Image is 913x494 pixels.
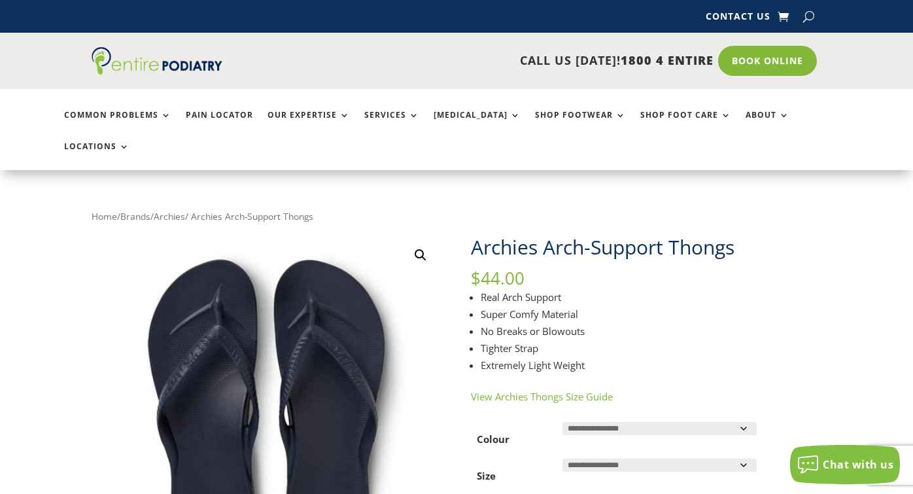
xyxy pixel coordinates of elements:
[64,111,171,139] a: Common Problems
[718,46,817,76] a: Book Online
[434,111,521,139] a: [MEDICAL_DATA]
[640,111,731,139] a: Shop Foot Care
[471,234,821,270] h1: Archies Arch-Support Thongs
[481,340,821,357] li: Tighter Strap
[92,208,822,225] nav: Breadcrumb
[477,469,496,482] label: Size
[481,289,821,306] li: Real Arch Support
[535,111,626,139] a: Shop Footwear
[186,111,253,139] a: Pain Locator
[267,111,350,139] a: Our Expertise
[120,210,150,222] a: Brands
[471,266,525,290] bdi: 44.00
[746,111,789,139] a: About
[92,47,222,75] img: logo (1)
[154,210,185,222] a: Archies
[364,111,419,139] a: Services
[471,390,613,403] a: View Archies Thongs Size Guide
[64,142,129,170] a: Locations
[823,457,893,472] span: Chat with us
[92,64,222,77] a: Entire Podiatry
[409,243,432,267] a: View full-screen image gallery
[790,445,900,484] button: Chat with us
[481,357,821,374] li: Extremely Light Weight
[258,52,714,69] p: CALL US [DATE]!
[481,306,821,323] li: Super Comfy Material
[706,12,770,26] a: Contact Us
[481,323,821,340] li: No Breaks or Blowouts
[471,266,481,290] span: $
[92,210,117,222] a: Home
[477,432,509,446] label: Colour
[621,52,714,68] span: 1800 4 ENTIRE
